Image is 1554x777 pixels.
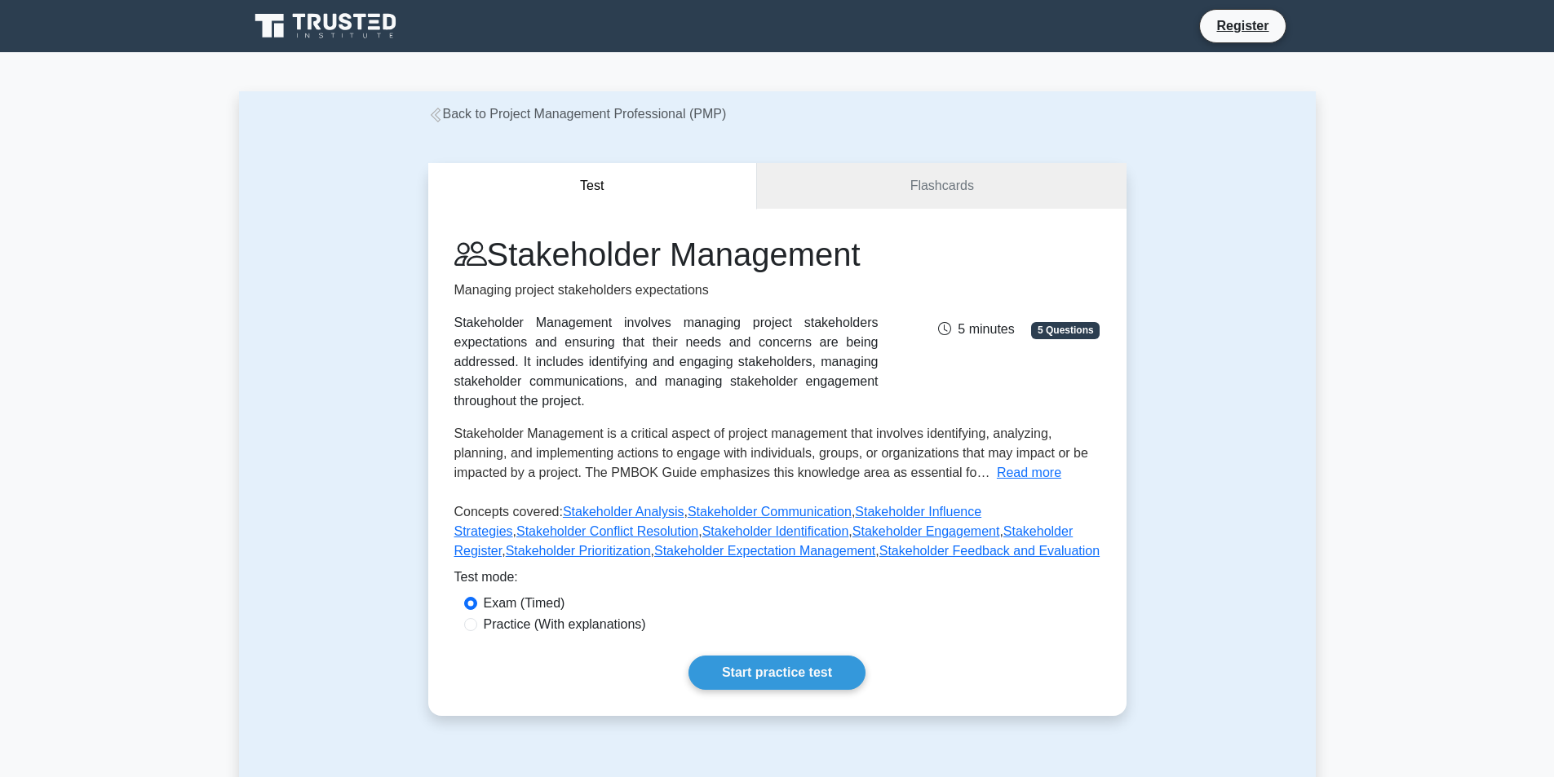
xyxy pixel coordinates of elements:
span: Stakeholder Management is a critical aspect of project management that involves identifying, anal... [454,426,1088,479]
p: Managing project stakeholders expectations [454,280,879,300]
a: Register [1206,15,1278,36]
button: Test [428,163,758,210]
label: Practice (With explanations) [484,615,646,634]
a: Stakeholder Expectation Management [654,544,875,558]
div: Test mode: [454,567,1100,594]
p: Concepts covered: , , , , , , , , , [454,502,1100,567]
a: Stakeholder Prioritization [506,544,651,558]
a: Start practice test [688,656,866,690]
h1: Stakeholder Management [454,235,879,274]
a: Back to Project Management Professional (PMP) [428,107,727,121]
div: Stakeholder Management involves managing project stakeholders expectations and ensuring that thei... [454,313,879,411]
a: Stakeholder Conflict Resolution [516,524,698,538]
a: Stakeholder Identification [702,524,849,538]
label: Exam (Timed) [484,594,565,613]
a: Stakeholder Engagement [852,524,1000,538]
a: Stakeholder Communication [688,505,852,519]
span: 5 Questions [1031,322,1100,338]
button: Read more [997,463,1061,483]
a: Stakeholder Analysis [563,505,684,519]
a: Stakeholder Feedback and Evaluation [879,544,1100,558]
span: 5 minutes [938,322,1014,336]
a: Flashcards [757,163,1126,210]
